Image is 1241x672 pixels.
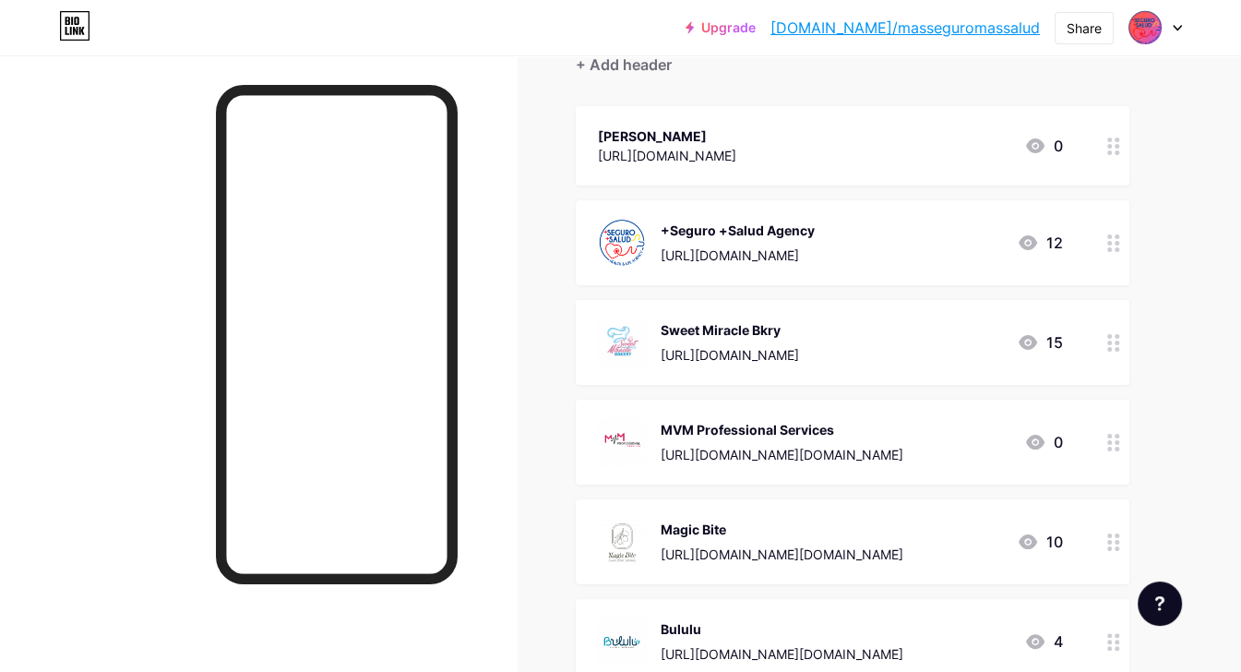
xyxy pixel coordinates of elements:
[1128,10,1163,45] img: masseguromassalud
[598,126,736,146] div: [PERSON_NAME]
[661,320,799,340] div: Sweet Miracle Bkry
[661,644,903,664] div: [URL][DOMAIN_NAME][DOMAIN_NAME]
[686,20,756,35] a: Upgrade
[598,219,646,267] img: +Seguro +Salud Agency
[1024,630,1063,653] div: 4
[1024,431,1063,453] div: 0
[770,17,1040,39] a: [DOMAIN_NAME]/masseguromassalud
[1067,18,1102,38] div: Share
[1024,135,1063,157] div: 0
[661,221,815,240] div: +Seguro +Salud Agency
[1017,531,1063,553] div: 10
[598,146,736,165] div: [URL][DOMAIN_NAME]
[576,54,672,76] div: + Add header
[661,520,903,539] div: Magic Bite
[1017,232,1063,254] div: 12
[661,420,903,439] div: MVM Professional Services
[598,318,646,366] img: Sweet Miracle Bkry
[661,246,815,265] div: [URL][DOMAIN_NAME]
[598,418,646,466] img: MVM Professional Services
[661,545,903,564] div: [URL][DOMAIN_NAME][DOMAIN_NAME]
[1017,331,1063,354] div: 15
[661,445,903,464] div: [URL][DOMAIN_NAME][DOMAIN_NAME]
[598,518,646,566] img: Magic Bite
[598,618,646,666] img: Bululu
[661,619,903,639] div: Bululu
[661,345,799,365] div: [URL][DOMAIN_NAME]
